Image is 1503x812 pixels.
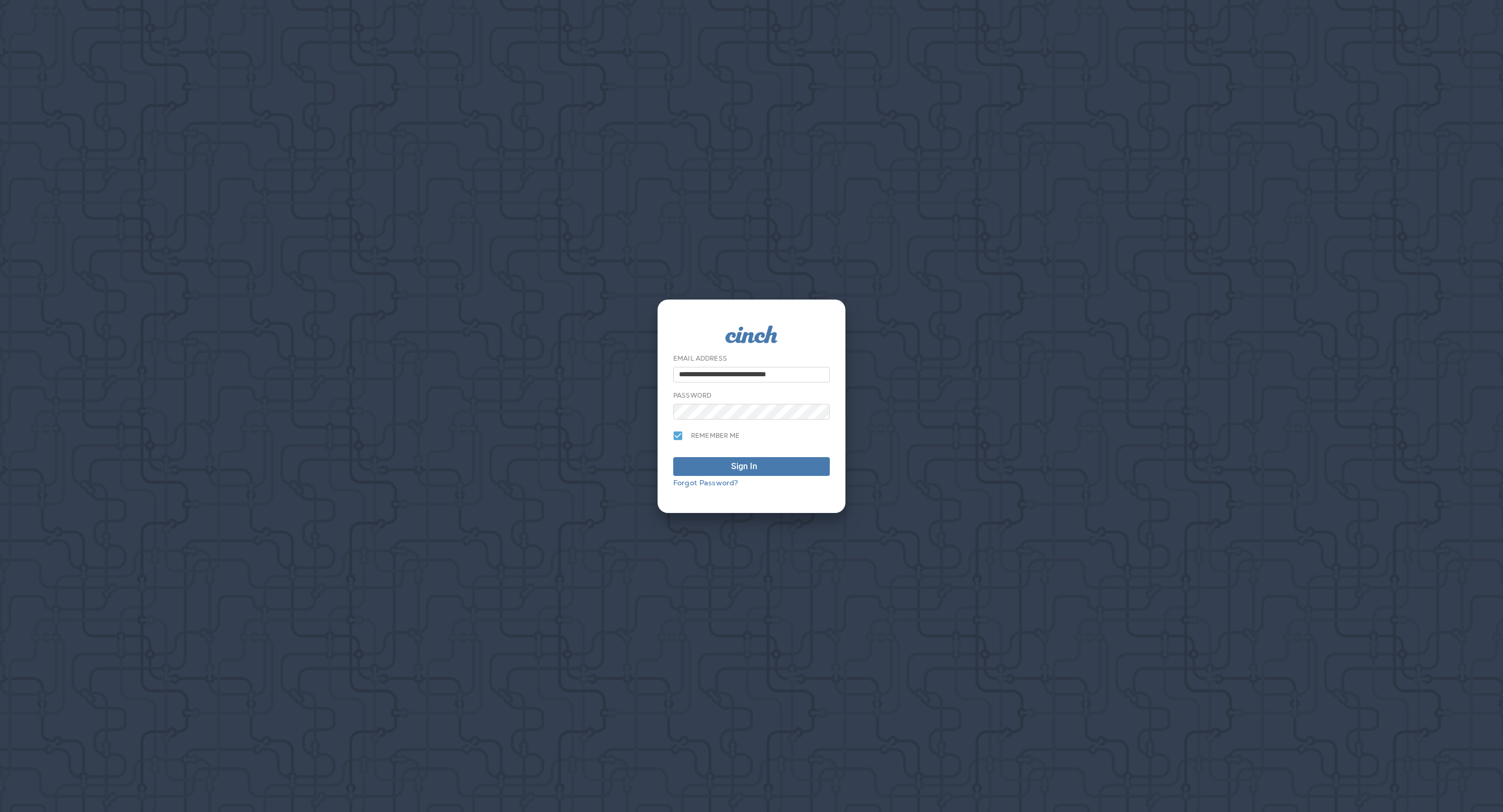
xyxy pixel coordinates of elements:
[691,432,740,440] span: Remember me
[673,391,711,400] label: Password
[673,457,830,476] button: Sign In
[673,354,727,363] label: Email Address
[673,478,738,487] a: Forgot Password?
[731,460,757,473] div: Sign In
